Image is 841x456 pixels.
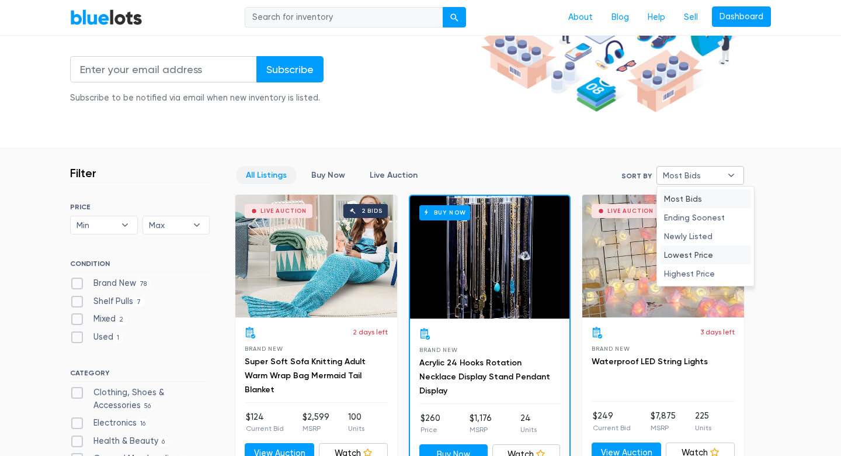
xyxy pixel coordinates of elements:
span: Max [149,216,187,234]
label: Sort By [621,171,652,181]
li: Most Bids [660,189,751,208]
span: 16 [137,419,150,429]
li: $124 [246,411,284,434]
input: Enter your email address [70,56,257,82]
a: Dashboard [712,6,771,27]
a: Acrylic 24 Hooks Rotation Necklace Display Stand Pendant Display [419,358,550,396]
p: MSRP [470,424,492,435]
li: 100 [348,411,364,434]
p: Price [420,424,440,435]
li: $7,875 [651,410,676,433]
label: Clothing, Shoes & Accessories [70,386,210,412]
span: 7 [133,298,145,307]
li: Ending Soonest [660,208,751,227]
a: Live Auction 2 bids [235,195,397,317]
input: Subscribe [256,56,324,82]
span: Brand New [592,346,630,352]
a: About [559,6,602,29]
li: $249 [593,410,631,433]
li: Lowest Price [660,246,751,264]
li: 24 [520,412,537,436]
h6: PRICE [70,203,210,211]
span: Brand New [419,347,457,353]
h3: Filter [70,166,96,180]
b: ▾ [719,167,743,184]
a: Waterproof LED String Lights [592,357,708,367]
input: Search for inventory [245,7,443,28]
p: Units [695,423,711,433]
a: Blog [602,6,638,29]
a: Live Auction [360,166,428,184]
li: $2,599 [303,411,329,434]
a: Help [638,6,675,29]
p: 3 days left [700,327,735,337]
label: Used [70,331,123,344]
p: Units [348,423,364,434]
label: Shelf Pulls [70,295,145,308]
li: Highest Price [660,264,751,283]
b: ▾ [185,216,209,234]
span: 6 [158,437,169,447]
a: Super Soft Sofa Knitting Adult Warm Wrap Bag Mermaid Tail Blanket [245,357,366,395]
h6: CATEGORY [70,369,210,382]
li: $1,176 [470,412,492,436]
span: 78 [136,279,151,289]
a: Buy Now [301,166,355,184]
a: BlueLots [70,9,143,26]
div: Live Auction [260,208,307,214]
div: Live Auction [607,208,654,214]
p: Current Bid [246,423,284,434]
span: 2 [116,316,127,325]
a: Sell [675,6,707,29]
li: 225 [695,410,711,433]
li: $260 [420,412,440,436]
a: Buy Now [410,196,569,319]
a: All Listings [236,166,297,184]
a: Live Auction 1 bid [582,195,744,317]
p: MSRP [651,423,676,433]
li: Newly Listed [660,227,751,246]
div: 2 bids [362,208,383,214]
label: Mixed [70,313,127,326]
p: Units [520,424,537,435]
div: Subscribe to be notified via email when new inventory is listed. [70,92,324,105]
span: Brand New [245,346,283,352]
label: Health & Beauty [70,435,169,448]
span: Min [77,216,115,234]
b: ▾ [113,216,137,234]
span: 56 [141,402,155,411]
p: Current Bid [593,423,631,433]
h6: CONDITION [70,260,210,272]
span: Most Bids [663,167,721,184]
label: Brand New [70,277,151,290]
label: Electronics [70,417,150,430]
p: MSRP [303,423,329,434]
p: 2 days left [353,327,388,337]
h6: Buy Now [419,205,470,220]
span: 1 [113,333,123,343]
